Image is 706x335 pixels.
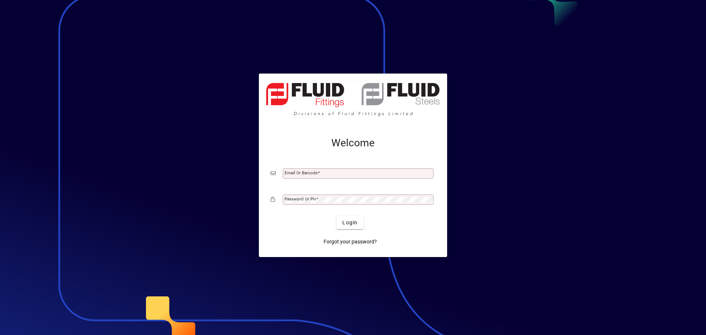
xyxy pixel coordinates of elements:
span: Login [342,219,357,227]
span: Forgot your password? [324,238,377,246]
a: Forgot your password? [321,235,380,248]
button: Login [336,216,363,229]
h2: Welcome [271,137,435,149]
mat-label: Email or Barcode [285,170,318,175]
mat-label: Password or Pin [285,196,316,202]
